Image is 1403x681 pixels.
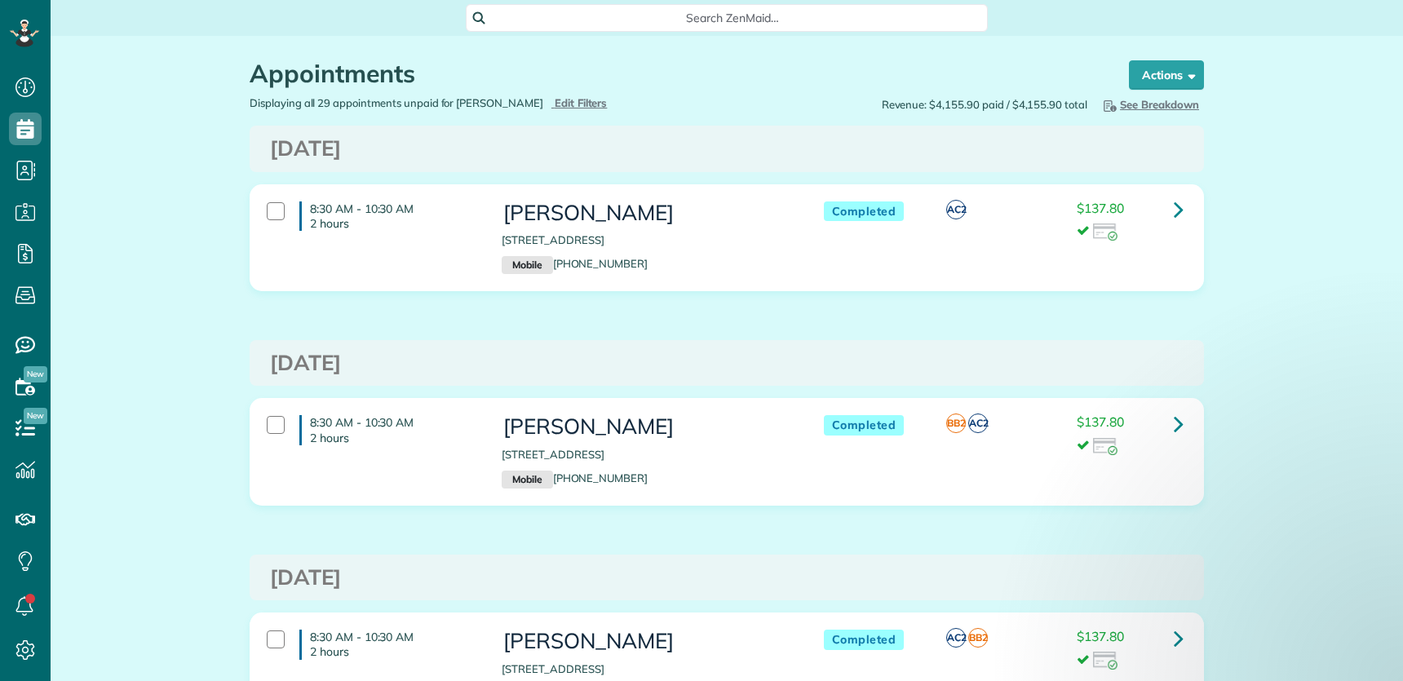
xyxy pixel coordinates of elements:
p: [STREET_ADDRESS] [502,447,790,462]
img: icon_credit_card_success-27c2c4fc500a7f1a58a13ef14842cb958d03041fefb464fd2e53c949a5770e83.png [1093,652,1118,670]
span: $137.80 [1077,413,1124,430]
span: BB2 [968,628,988,648]
h3: [DATE] [270,137,1184,161]
h4: 8:30 AM - 10:30 AM [299,415,477,444]
span: New [24,408,47,424]
span: AC2 [946,628,966,648]
small: Mobile [502,471,552,489]
span: AC2 [968,413,988,433]
div: Displaying all 29 appointments unpaid for [PERSON_NAME] [237,95,727,111]
img: icon_credit_card_success-27c2c4fc500a7f1a58a13ef14842cb958d03041fefb464fd2e53c949a5770e83.png [1093,438,1118,456]
button: Actions [1129,60,1204,90]
span: Completed [824,630,905,650]
p: 2 hours [310,216,477,231]
a: Edit Filters [551,96,608,109]
iframe: Intercom live chat [1348,626,1387,665]
p: [STREET_ADDRESS] [502,232,790,248]
a: Mobile[PHONE_NUMBER] [502,257,648,270]
h3: [PERSON_NAME] [502,415,790,439]
img: icon_credit_card_success-27c2c4fc500a7f1a58a13ef14842cb958d03041fefb464fd2e53c949a5770e83.png [1093,223,1118,241]
h3: [PERSON_NAME] [502,201,790,225]
p: [STREET_ADDRESS] [502,661,790,677]
span: New [24,366,47,383]
h3: [DATE] [270,566,1184,590]
span: BB2 [946,413,966,433]
span: See Breakdown [1100,98,1199,111]
p: 2 hours [310,431,477,445]
span: AC2 [946,200,966,219]
h3: [PERSON_NAME] [502,630,790,653]
button: See Breakdown [1095,95,1204,113]
h1: Appointments [250,60,1098,87]
span: $137.80 [1077,628,1124,644]
span: Edit Filters [555,96,608,109]
span: $137.80 [1077,200,1124,216]
span: Revenue: $4,155.90 paid / $4,155.90 total [882,97,1087,113]
small: Mobile [502,256,552,274]
span: Completed [824,201,905,222]
span: Completed [824,415,905,436]
h3: [DATE] [270,352,1184,375]
a: Mobile[PHONE_NUMBER] [502,471,648,484]
h4: 8:30 AM - 10:30 AM [299,201,477,231]
p: 2 hours [310,644,477,659]
h4: 8:30 AM - 10:30 AM [299,630,477,659]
